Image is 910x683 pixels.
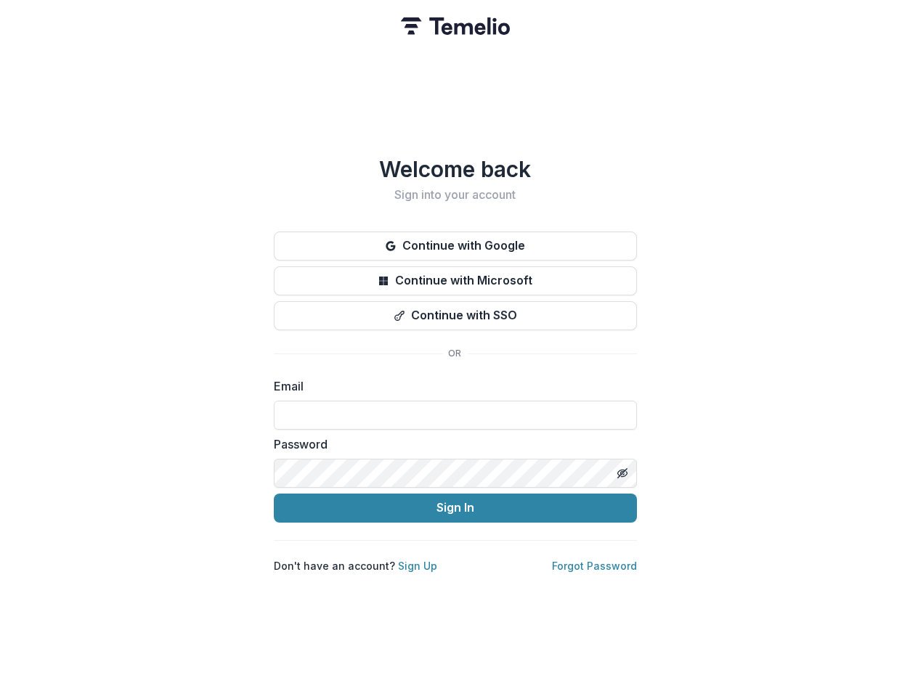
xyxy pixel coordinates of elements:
[274,232,637,261] button: Continue with Google
[611,462,634,485] button: Toggle password visibility
[552,560,637,572] a: Forgot Password
[274,188,637,202] h2: Sign into your account
[274,558,437,573] p: Don't have an account?
[274,156,637,182] h1: Welcome back
[274,266,637,295] button: Continue with Microsoft
[274,301,637,330] button: Continue with SSO
[274,435,628,453] label: Password
[274,377,628,395] label: Email
[398,560,437,572] a: Sign Up
[401,17,510,35] img: Temelio
[274,494,637,523] button: Sign In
